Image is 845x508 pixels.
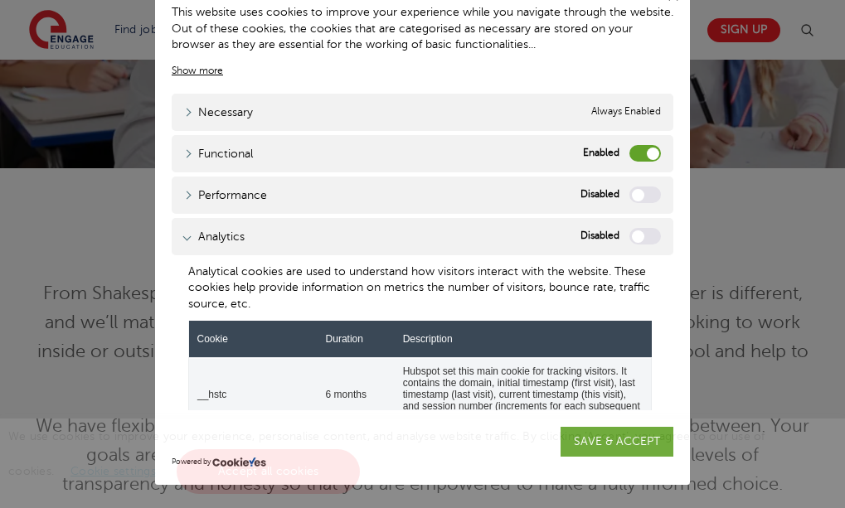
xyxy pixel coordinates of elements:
div: This website uses cookies to improve your experience while you navigate through the website. Out ... [172,4,673,53]
a: Cookie settings [70,465,156,477]
th: Description [395,321,652,357]
a: Necessary [184,104,253,121]
td: Hubspot set this main cookie for tracking visitors. It contains the domain, initial timestamp (fi... [395,357,652,432]
a: Functional [184,145,253,162]
th: Duration [318,321,395,357]
td: 6 months [318,357,395,432]
td: __hstc [189,357,318,432]
a: Performance [184,186,267,204]
span: Always Enabled [591,104,661,121]
a: Analytics [184,228,245,245]
a: Accept all cookies [177,449,361,494]
th: Cookie [189,321,318,357]
a: Show more [172,63,223,78]
span: We use cookies to improve your experience, personalise content, and analyse website traffic. By c... [8,430,765,477]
